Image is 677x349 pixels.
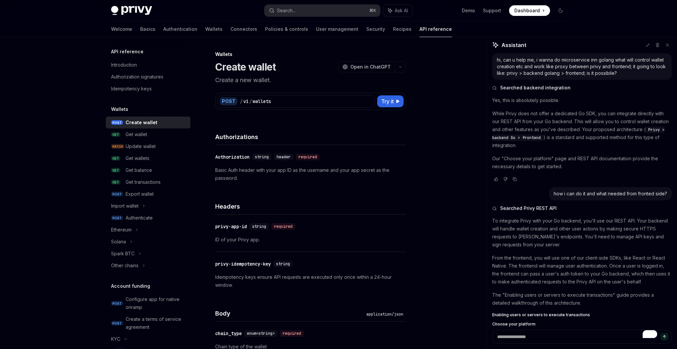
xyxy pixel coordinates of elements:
h5: Account funding [111,282,150,290]
button: Ask AI [383,5,413,17]
button: Toggle dark mode [555,5,566,16]
span: Choose your platform [492,322,536,327]
a: GETGet wallet [106,128,190,140]
a: Choose your platform [492,322,672,327]
div: chain_type [215,330,242,337]
div: Get wallets [126,154,149,162]
a: API reference [419,21,452,37]
span: Open in ChatGPT [350,64,391,70]
a: Authorization signatures [106,71,190,83]
span: ⌘ K [369,8,376,13]
p: Basic Auth header with your app ID as the username and your app secret as the password. [215,166,406,182]
div: v1 [243,98,249,105]
span: POST [111,216,123,221]
p: ID of your Privy app. [215,236,406,244]
div: Search... [277,7,296,15]
a: Idempotency keys [106,83,190,95]
a: GETGet transactions [106,176,190,188]
div: Create wallet [126,119,157,126]
span: GET [111,156,120,161]
span: Assistant [501,41,526,49]
span: GET [111,168,120,173]
div: Authorization [215,154,250,160]
span: string [276,261,290,267]
span: Dashboard [514,7,540,14]
div: Get balance [126,166,152,174]
div: required [280,330,304,337]
span: GET [111,132,120,137]
a: GETGet wallets [106,152,190,164]
a: Basics [140,21,155,37]
div: Create a terms of service agreement [126,315,186,331]
div: Update wallet [126,142,156,150]
span: Searched backend integration [500,84,571,91]
a: Welcome [111,21,132,37]
h4: Authorizations [215,132,406,141]
div: Wallets [215,51,406,58]
span: POST [111,321,123,326]
span: PATCH [111,144,124,149]
span: Ask AI [395,7,408,14]
a: Introduction [106,59,190,71]
div: Import wallet [111,202,139,210]
div: / [240,98,243,105]
a: Recipes [393,21,412,37]
button: Search...⌘K [264,5,380,17]
h5: Wallets [111,105,128,113]
div: Solana [111,238,126,246]
h5: API reference [111,48,143,56]
span: GET [111,180,120,185]
div: Introduction [111,61,137,69]
a: POSTCreate a terms of service agreement [106,313,190,333]
a: Dashboard [509,5,550,16]
div: Authenticate [126,214,153,222]
p: To integrate Privy with your Go backend, you'll use our REST API. Your backend will handle wallet... [492,217,672,249]
a: Support [483,7,501,14]
img: dark logo [111,6,152,15]
span: Enabling users or servers to execute transactions [492,312,590,318]
span: string [252,224,266,229]
div: how i can do it and what needed from fronted side? [554,190,667,197]
div: wallets [253,98,271,105]
p: From the frontend, you will use one of our client-side SDKs, like React or React Native. The fron... [492,254,672,286]
a: Demo [462,7,475,14]
div: / [249,98,252,105]
a: GETGet balance [106,164,190,176]
a: POSTAuthenticate [106,212,190,224]
span: string [255,154,269,160]
div: required [271,223,295,230]
span: Try it [381,97,394,105]
button: Searched backend integration [492,84,672,91]
div: Get transactions [126,178,161,186]
a: User management [316,21,358,37]
h4: Body [215,309,364,318]
div: hi, can u help me, i wanna do microservice inn golang what will control wallet creation etc and w... [497,57,667,76]
div: Export wallet [126,190,154,198]
span: Searched Privy REST API [500,205,557,212]
h4: Headers [215,202,406,211]
button: Send message [660,333,668,341]
div: privy-idempotency-key [215,261,271,267]
a: Authentication [163,21,197,37]
span: POST [111,192,123,197]
span: header [277,154,291,160]
span: Privy > backend Go > frontend [492,127,664,140]
div: Idempotency keys [111,85,152,93]
button: Open in ChatGPT [338,61,395,73]
div: required [296,154,320,160]
a: POSTCreate wallet [106,117,190,128]
button: Try it [377,95,404,107]
p: Our "Choose your platform" page and REST API documentation provide the necessary details to get s... [492,155,672,171]
a: PATCHUpdate wallet [106,140,190,152]
div: Ethereum [111,226,132,234]
a: Wallets [205,21,222,37]
div: Get wallet [126,130,147,138]
div: Spark BTC [111,250,135,258]
h1: Create wallet [215,61,276,73]
div: KYC [111,335,120,343]
p: Yes, this is absolutely possible. [492,96,672,104]
div: Authorization signatures [111,73,163,81]
span: enum<string> [247,331,275,336]
div: application/json [364,311,406,318]
textarea: To enrich screen reader interactions, please activate Accessibility in Grammarly extension settings [492,330,672,344]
